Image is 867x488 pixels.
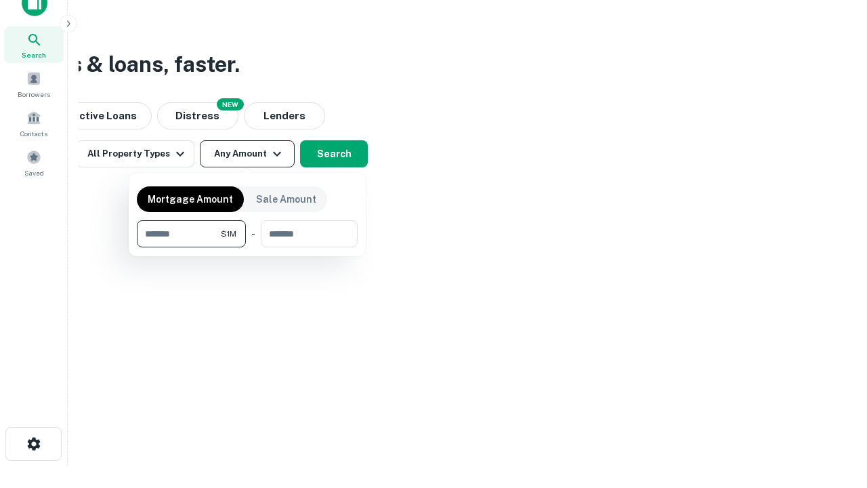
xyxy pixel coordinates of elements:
p: Sale Amount [256,192,316,207]
span: $1M [221,228,236,240]
div: - [251,220,255,247]
iframe: Chat Widget [799,380,867,445]
p: Mortgage Amount [148,192,233,207]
